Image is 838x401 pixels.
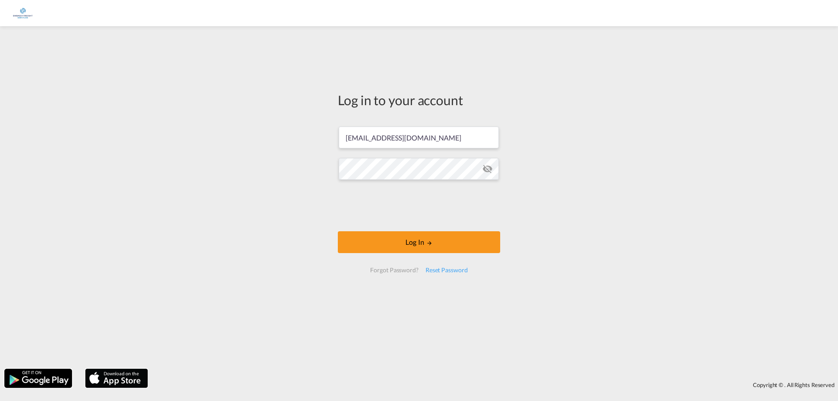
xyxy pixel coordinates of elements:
div: Copyright © . All Rights Reserved [152,377,838,392]
img: apple.png [84,368,149,389]
div: Log in to your account [338,91,500,109]
img: e1326340b7c511ef854e8d6a806141ad.jpg [13,3,33,23]
button: LOGIN [338,231,500,253]
div: Forgot Password? [367,262,422,278]
div: Reset Password [422,262,471,278]
input: Enter email/phone number [339,127,499,148]
iframe: reCAPTCHA [353,189,485,223]
img: google.png [3,368,73,389]
md-icon: icon-eye-off [482,164,493,174]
